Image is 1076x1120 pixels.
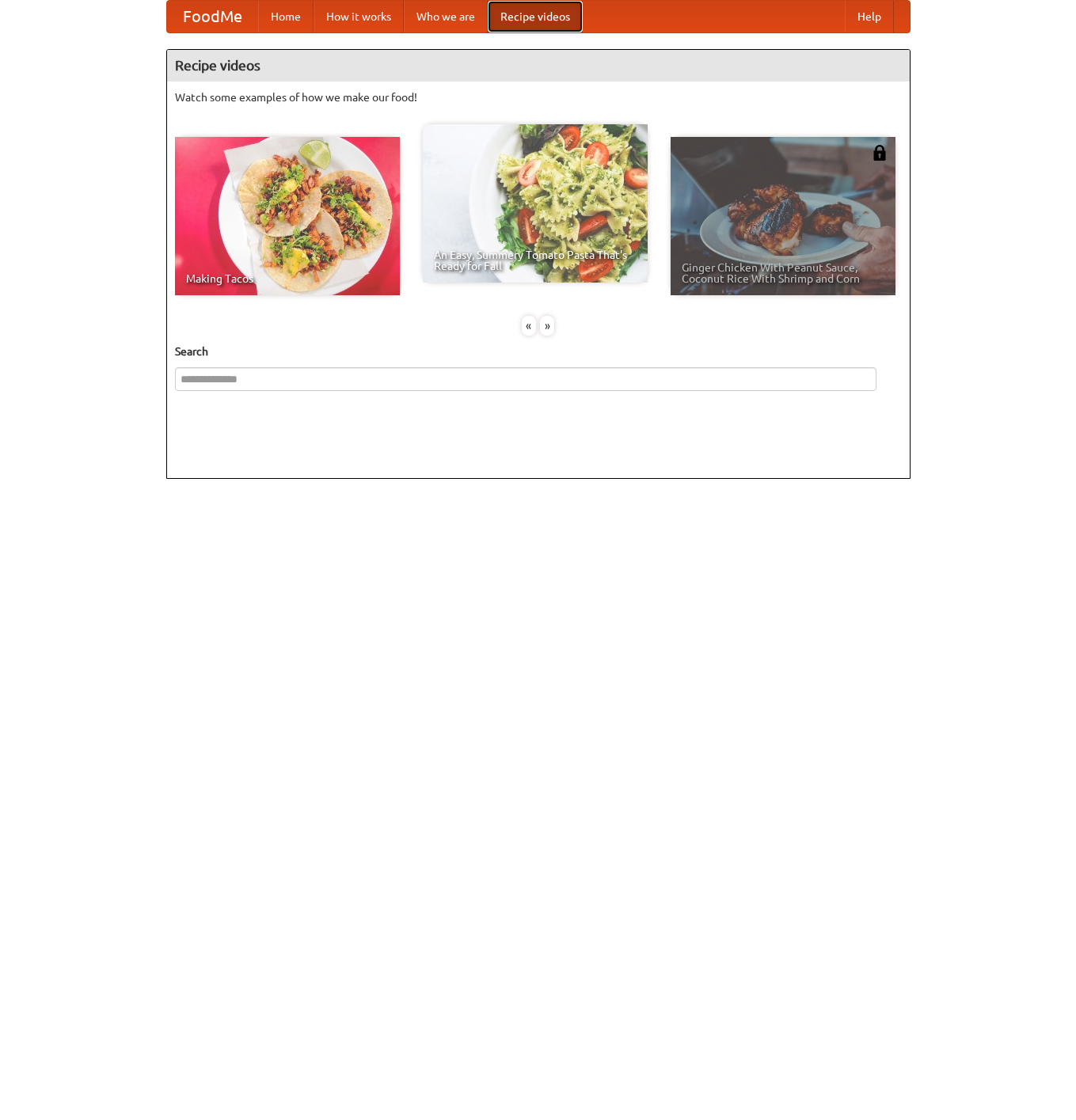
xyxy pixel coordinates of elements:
a: Home [258,1,314,32]
a: FoodMe [167,1,258,32]
a: Recipe videos [488,1,583,32]
a: Help [845,1,894,32]
p: Watch some examples of how we make our food! [175,89,902,105]
a: How it works [314,1,404,32]
a: An Easy, Summery Tomato Pasta That's Ready for Fall [423,124,648,283]
a: Making Tacos [175,137,400,295]
img: 483408.png [872,145,888,161]
h5: Search [175,344,902,359]
div: » [540,316,554,336]
h4: Recipe videos [167,50,910,82]
span: An Easy, Summery Tomato Pasta That's Ready for Fall [434,249,637,271]
div: « [522,316,536,336]
span: Making Tacos [186,273,389,284]
a: Who we are [404,1,488,32]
